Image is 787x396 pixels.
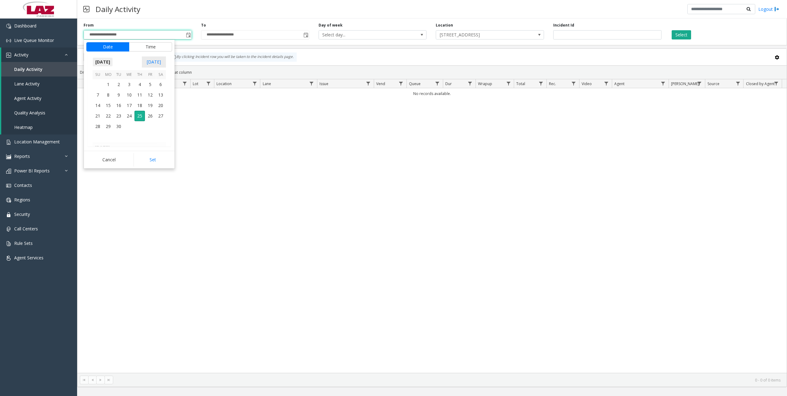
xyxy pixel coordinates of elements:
[134,100,145,111] td: Thursday, September 18, 2025
[14,168,50,174] span: Power BI Reports
[6,227,11,232] img: 'icon'
[103,90,113,100] td: Monday, September 8, 2025
[707,81,719,86] span: Source
[113,100,124,111] span: 16
[124,90,134,100] span: 10
[145,70,155,80] th: Fr
[134,90,145,100] span: 11
[145,111,155,121] span: 26
[134,111,145,121] span: 25
[145,111,155,121] td: Friday, September 26, 2025
[103,111,113,121] td: Monday, September 22, 2025
[93,100,103,111] td: Sunday, September 14, 2025
[695,79,704,88] a: Parker Filter Menu
[117,377,781,383] kendo-pager-info: 0 - 0 of 0 items
[113,79,124,90] td: Tuesday, September 2, 2025
[1,105,77,120] a: Quality Analysis
[155,100,166,111] td: Saturday, September 20, 2025
[671,81,699,86] span: [PERSON_NAME]
[134,100,145,111] span: 18
[307,79,315,88] a: Lane Filter Menu
[113,111,124,121] span: 23
[103,79,113,90] span: 1
[746,81,775,86] span: Closed by Agent
[77,67,787,78] div: Drag a column header and drop it here to group by that column
[6,169,11,174] img: 'icon'
[155,111,166,121] td: Saturday, September 27, 2025
[14,95,41,101] span: Agent Activity
[659,79,667,88] a: Agent Filter Menu
[134,111,145,121] td: Thursday, September 25, 2025
[103,121,113,132] td: Monday, September 29, 2025
[6,24,11,29] img: 'icon'
[6,256,11,261] img: 'icon'
[93,142,166,153] th: [DATE]
[409,81,421,86] span: Queue
[376,81,385,86] span: Vend
[113,70,124,80] th: Tu
[93,90,103,100] span: 7
[124,90,134,100] td: Wednesday, September 10, 2025
[124,111,134,121] td: Wednesday, September 24, 2025
[155,70,166,80] th: Sa
[93,111,103,121] td: Sunday, September 21, 2025
[155,111,166,121] span: 27
[6,154,11,159] img: 'icon'
[445,81,452,86] span: Dur
[155,90,166,100] td: Saturday, September 13, 2025
[14,211,30,217] span: Security
[204,79,213,88] a: Lot Filter Menu
[250,79,259,88] a: Location Filter Menu
[103,100,113,111] span: 15
[93,121,103,132] span: 28
[201,23,206,28] label: To
[134,90,145,100] td: Thursday, September 11, 2025
[86,153,132,167] button: Cancel
[93,70,103,80] th: Su
[124,100,134,111] span: 17
[263,81,271,86] span: Lane
[155,79,166,90] td: Saturday, September 6, 2025
[113,90,124,100] td: Tuesday, September 9, 2025
[1,91,77,105] a: Agent Activity
[113,111,124,121] td: Tuesday, September 23, 2025
[14,66,43,72] span: Daily Activity
[516,81,525,86] span: Total
[14,37,54,43] span: Live Queue Monitor
[124,111,134,121] span: 24
[145,90,155,100] td: Friday, September 12, 2025
[103,100,113,111] td: Monday, September 15, 2025
[582,81,592,86] span: Video
[14,153,30,159] span: Reports
[168,52,297,62] div: By clicking Incident row you will be taken to the incident details page.
[319,81,328,86] span: Issue
[113,121,124,132] td: Tuesday, September 30, 2025
[77,79,787,373] div: Data table
[124,79,134,90] span: 3
[772,79,781,88] a: Closed by Agent Filter Menu
[155,100,166,111] span: 20
[1,120,77,134] a: Heatmap
[124,100,134,111] td: Wednesday, September 17, 2025
[466,79,474,88] a: Dur Filter Menu
[1,62,77,76] a: Daily Activity
[14,23,36,29] span: Dashboard
[84,23,94,28] label: From
[103,79,113,90] td: Monday, September 1, 2025
[6,241,11,246] img: 'icon'
[93,121,103,132] td: Sunday, September 28, 2025
[145,100,155,111] span: 19
[185,31,192,39] span: Toggle popup
[14,139,60,145] span: Location Management
[181,79,189,88] a: H Filter Menu
[14,110,45,116] span: Quality Analysis
[734,79,742,88] a: Source Filter Menu
[436,23,453,28] label: Location
[142,56,166,68] span: [DATE]
[672,30,691,39] button: Select
[14,226,38,232] span: Call Centers
[134,79,145,90] span: 4
[319,31,405,39] span: Select day...
[124,70,134,80] th: We
[103,90,113,100] span: 8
